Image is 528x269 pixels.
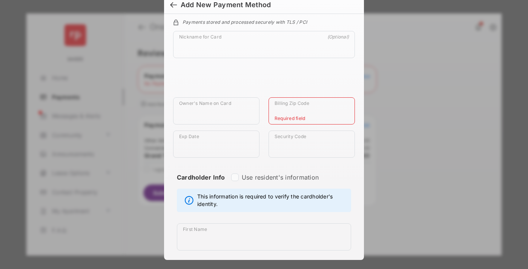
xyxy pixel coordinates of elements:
span: This information is required to verify the cardholder's identity. [197,193,347,208]
label: Use resident's information [242,174,319,181]
div: Add New Payment Method [181,1,271,9]
div: Payments stored and processed securely with TLS / PCI [173,18,355,25]
iframe: Credit card field [173,64,355,97]
strong: Cardholder Info [177,174,225,195]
